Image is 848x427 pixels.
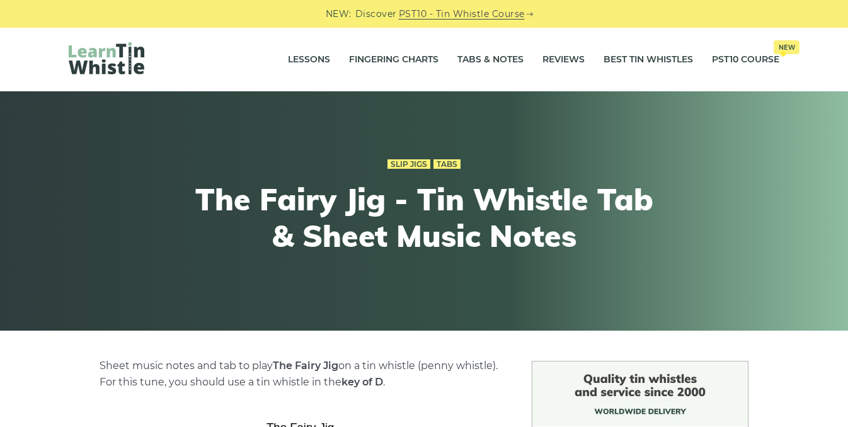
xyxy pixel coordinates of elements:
[542,44,585,76] a: Reviews
[774,40,799,54] span: New
[288,44,330,76] a: Lessons
[341,376,383,388] strong: key of D
[604,44,693,76] a: Best Tin Whistles
[100,358,501,390] p: Sheet music notes and tab to play on a tin whistle (penny whistle). For this tune, you should use...
[433,159,461,169] a: Tabs
[192,181,656,254] h1: The Fairy Jig - Tin Whistle Tab & Sheet Music Notes
[457,44,524,76] a: Tabs & Notes
[387,159,430,169] a: Slip Jigs
[69,42,144,74] img: LearnTinWhistle.com
[273,360,338,372] strong: The Fairy Jig
[349,44,438,76] a: Fingering Charts
[712,44,779,76] a: PST10 CourseNew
